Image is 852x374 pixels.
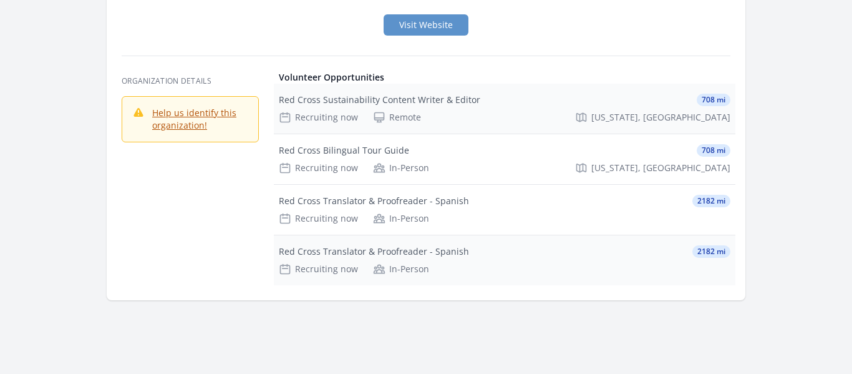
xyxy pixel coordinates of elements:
[373,162,429,174] div: In-Person
[692,195,730,207] span: 2182 mi
[279,71,730,84] h4: Volunteer Opportunities
[373,212,429,225] div: In-Person
[122,76,259,86] h3: Organization Details
[279,195,469,207] div: Red Cross Translator & Proofreader - Spanish
[697,144,730,157] span: 708 mi
[697,94,730,106] span: 708 mi
[152,107,236,131] a: Help us identify this organization!
[279,144,409,157] div: Red Cross Bilingual Tour Guide
[279,94,480,106] div: Red Cross Sustainability Content Writer & Editor
[274,235,735,285] a: Red Cross Translator & Proofreader - Spanish 2182 mi Recruiting now In-Person
[692,245,730,258] span: 2182 mi
[279,263,358,275] div: Recruiting now
[373,111,421,124] div: Remote
[384,14,468,36] a: Visit Website
[279,162,358,174] div: Recruiting now
[591,111,730,124] span: [US_STATE], [GEOGRAPHIC_DATA]
[373,263,429,275] div: In-Person
[279,111,358,124] div: Recruiting now
[279,245,469,258] div: Red Cross Translator & Proofreader - Spanish
[591,162,730,174] span: [US_STATE], [GEOGRAPHIC_DATA]
[279,212,358,225] div: Recruiting now
[274,185,735,235] a: Red Cross Translator & Proofreader - Spanish 2182 mi Recruiting now In-Person
[274,134,735,184] a: Red Cross Bilingual Tour Guide 708 mi Recruiting now In-Person [US_STATE], [GEOGRAPHIC_DATA]
[274,84,735,134] a: Red Cross Sustainability Content Writer & Editor 708 mi Recruiting now Remote [US_STATE], [GEOGRA...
